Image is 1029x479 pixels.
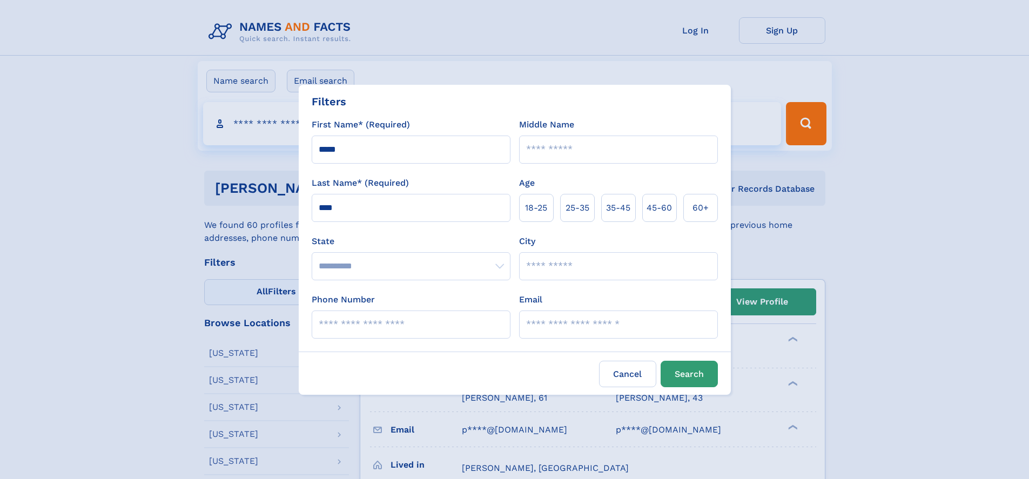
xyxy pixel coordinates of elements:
span: 25‑35 [566,201,589,214]
label: Phone Number [312,293,375,306]
div: Filters [312,93,346,110]
label: Middle Name [519,118,574,131]
button: Search [661,361,718,387]
label: Last Name* (Required) [312,177,409,190]
label: State [312,235,510,248]
label: Age [519,177,535,190]
span: 35‑45 [606,201,630,214]
span: 18‑25 [525,201,547,214]
span: 60+ [692,201,709,214]
label: Email [519,293,542,306]
label: Cancel [599,361,656,387]
label: City [519,235,535,248]
span: 45‑60 [647,201,672,214]
label: First Name* (Required) [312,118,410,131]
